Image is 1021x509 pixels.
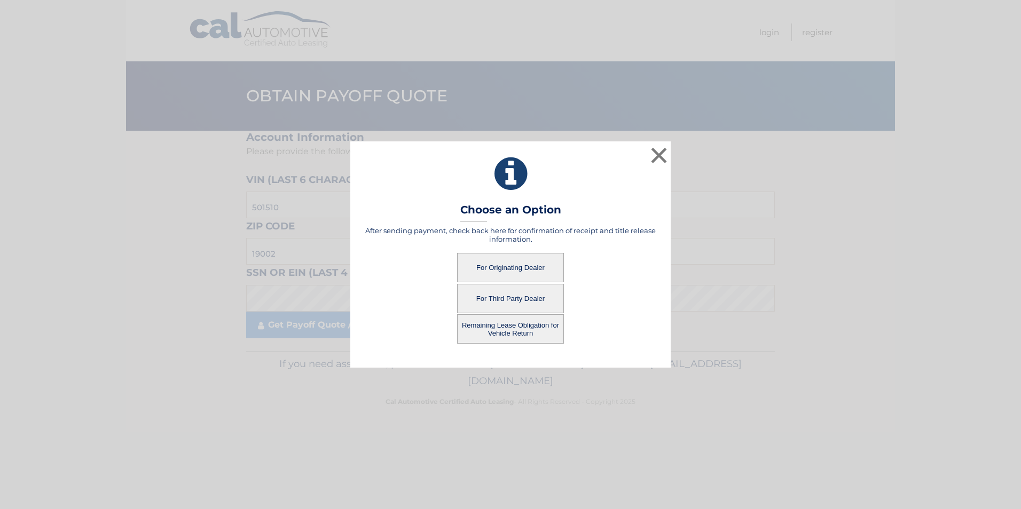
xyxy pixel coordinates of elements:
[460,203,561,222] h3: Choose an Option
[457,314,564,344] button: Remaining Lease Obligation for Vehicle Return
[364,226,657,243] h5: After sending payment, check back here for confirmation of receipt and title release information.
[457,253,564,282] button: For Originating Dealer
[648,145,670,166] button: ×
[457,284,564,313] button: For Third Party Dealer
